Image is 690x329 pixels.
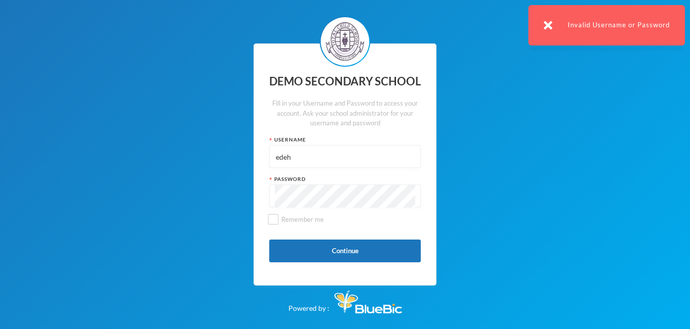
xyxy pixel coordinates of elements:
[269,136,421,144] div: Username
[334,291,402,313] img: Bluebic
[269,99,421,128] div: Fill in your Username and Password to access your account. Ask your school administrator for your...
[277,215,328,223] span: Remember me
[288,286,402,313] div: Powered by :
[269,175,421,183] div: Password
[269,240,421,262] button: Continue
[269,72,421,91] div: DEMO SECONDARY SCHOOL
[528,5,685,45] div: Invalid Username or Password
